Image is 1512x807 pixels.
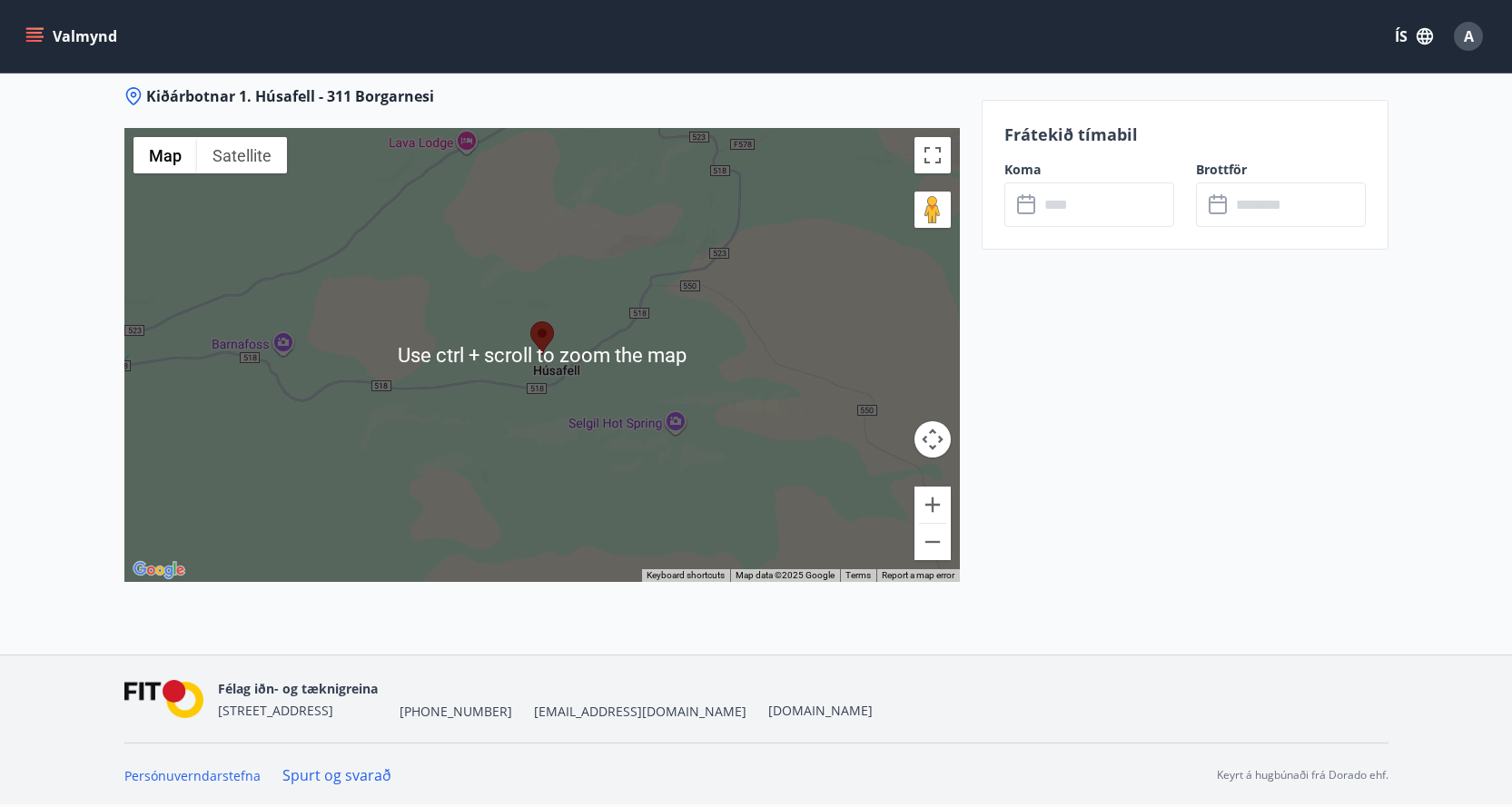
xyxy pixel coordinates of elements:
[914,487,951,523] button: Zoom in
[882,570,954,580] a: Report a map error
[218,680,378,697] span: Félag iðn- og tæknigreina
[768,702,873,719] a: [DOMAIN_NAME]
[124,680,204,719] img: FPQVkF9lTnNbbaRSFyT17YYeljoOGk5m51IhT0bO.png
[146,86,434,106] span: Kiðárbotnar 1. Húsafell - 311 Borgarnesi
[197,137,287,173] button: Show satellite imagery
[736,570,835,580] span: Map data ©2025 Google
[1217,767,1388,783] p: Keyrt á hugbúnaði frá Dorado ehf.
[845,570,871,580] a: Terms (opens in new tab)
[1385,20,1443,53] button: ÍS
[1004,161,1174,179] label: Koma
[914,137,951,173] button: Toggle fullscreen view
[914,524,951,560] button: Zoom out
[914,421,951,458] button: Map camera controls
[133,137,197,173] button: Show street map
[124,767,261,784] a: Persónuverndarstefna
[1004,123,1366,146] p: Frátekið tímabil
[534,703,746,721] span: [EMAIL_ADDRESS][DOMAIN_NAME]
[1447,15,1490,58] button: A
[400,703,512,721] span: [PHONE_NUMBER]
[282,765,391,785] a: Spurt og svarað
[129,558,189,582] a: Open this area in Google Maps (opens a new window)
[218,702,333,719] span: [STREET_ADDRESS]
[129,558,189,582] img: Google
[914,192,951,228] button: Drag Pegman onto the map to open Street View
[1196,161,1366,179] label: Brottför
[647,569,725,582] button: Keyboard shortcuts
[1464,26,1474,46] span: A
[22,20,124,53] button: menu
